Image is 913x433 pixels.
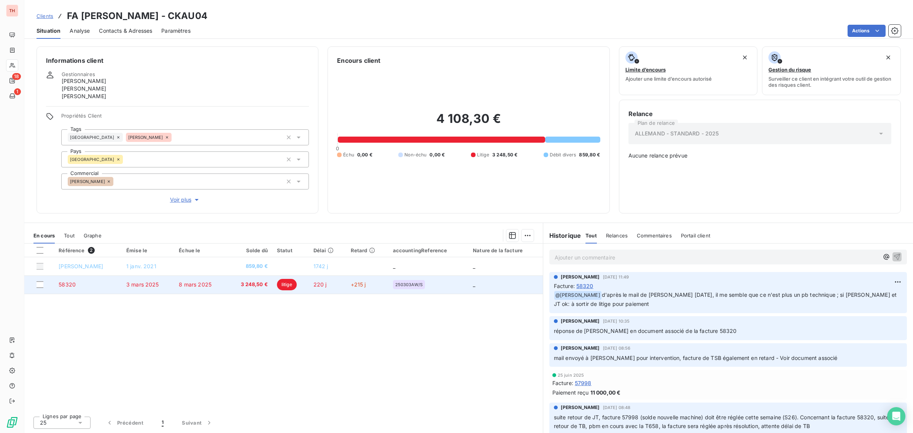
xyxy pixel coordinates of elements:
h3: FA [PERSON_NAME] - CKAU04 [67,9,207,23]
span: _ [473,263,475,269]
span: [GEOGRAPHIC_DATA] [70,157,115,162]
span: 25 juin 2025 [558,373,584,377]
div: TH [6,5,18,17]
button: 1 [153,415,173,431]
button: Gestion du risqueSurveiller ce client en intégrant votre outil de gestion des risques client. [762,46,901,95]
span: litige [277,279,297,290]
span: Paramètres [161,27,191,35]
span: [DATE] 10:35 [603,319,630,323]
span: mail envoyé à [PERSON_NAME] pour intervention, facture de TSB également en retard - Voir document... [554,355,838,361]
h2: 4 108,30 € [337,111,600,134]
span: _ [393,263,395,269]
span: Ajouter une limite d’encours autorisé [625,76,712,82]
span: Litige [477,151,489,158]
div: Échue le [179,247,222,253]
div: Open Intercom Messenger [887,407,905,425]
span: d'après le mail de [PERSON_NAME] [DATE], il me semble que ce n'est plus un pb technique ; si [PER... [554,291,899,307]
span: 859,80 € [579,151,600,158]
span: 25 [40,419,46,427]
button: Limite d’encoursAjouter une limite d’encours autorisé [619,46,758,95]
span: Contacts & Adresses [99,27,152,35]
button: Suivant [173,415,222,431]
span: Gestion du risque [768,67,811,73]
span: [PERSON_NAME] [62,77,106,85]
div: Statut [277,247,304,253]
span: 0,00 € [429,151,445,158]
span: 0 [336,145,339,151]
div: Nature de la facture [473,247,538,253]
span: [PERSON_NAME] [561,274,600,280]
span: 1 [14,88,21,95]
a: Clients [37,12,53,20]
img: Logo LeanPay [6,416,18,428]
div: Solde dû [232,247,268,253]
span: ALLEMAND - STANDARD - 2025 [635,130,719,137]
span: suite retour de JT, facture 57998 (solde nouvelle machine) doit être réglée cette semaine (S26). ... [554,414,891,429]
input: Ajouter une valeur [123,156,129,163]
span: 1742 j [313,263,328,269]
span: Surveiller ce client en intégrant votre outil de gestion des risques client. [768,76,894,88]
span: [PERSON_NAME] [561,345,600,352]
button: Voir plus [61,196,309,204]
span: [PERSON_NAME] [561,404,600,411]
span: [PERSON_NAME] [59,263,103,269]
span: [PERSON_NAME] [128,135,163,140]
div: Émise le [126,247,170,253]
button: Actions [848,25,886,37]
h6: Informations client [46,56,309,65]
span: 57998 [575,379,592,387]
span: Échu [343,151,354,158]
div: accountingReference [393,247,464,253]
span: [GEOGRAPHIC_DATA] [70,135,115,140]
span: 3 248,50 € [492,151,518,158]
span: Non-échu [404,151,426,158]
div: Référence [59,247,117,254]
span: Voir plus [170,196,200,204]
h6: Relance [628,109,891,118]
span: Facture : [552,379,573,387]
span: +215 j [351,281,366,288]
span: 58320 [59,281,76,288]
input: Ajouter une valeur [113,178,119,185]
span: 11 000,00 € [590,388,621,396]
input: Ajouter une valeur [172,134,178,141]
span: Débit divers [550,151,576,158]
span: [DATE] 08:48 [603,405,631,410]
span: Relances [606,232,628,239]
span: 859,80 € [232,263,268,270]
div: Retard [351,247,384,253]
span: [DATE] 11:49 [603,275,629,279]
span: [PERSON_NAME] [70,179,105,184]
span: Limite d’encours [625,67,666,73]
span: _ [473,281,475,288]
span: Aucune relance prévue [628,152,891,159]
span: [PERSON_NAME] [62,85,106,92]
span: Commentaires [637,232,672,239]
span: 1 janv. 2021 [126,263,156,269]
span: Clients [37,13,53,19]
span: 18 [12,73,21,80]
span: [PERSON_NAME] [62,92,106,100]
span: Propriétés Client [61,113,309,123]
h6: Encours client [337,56,380,65]
span: Tout [585,232,597,239]
span: Tout [64,232,75,239]
h6: Historique [543,231,581,240]
span: Gestionnaires [62,71,95,77]
span: [PERSON_NAME] [561,318,600,325]
span: 0,00 € [357,151,372,158]
span: 3 248,50 € [232,281,268,288]
span: 1 [162,419,164,427]
span: Portail client [681,232,710,239]
span: 250303AW/S [395,282,423,287]
span: [DATE] 08:56 [603,346,631,350]
span: 220 j [313,281,327,288]
span: Paiement reçu [552,388,589,396]
span: Situation [37,27,60,35]
span: réponse de [PERSON_NAME] en document associé de la facture 58320 [554,328,737,334]
span: En cours [33,232,55,239]
span: 58320 [576,282,593,290]
span: 8 mars 2025 [179,281,212,288]
span: Facture : [554,282,575,290]
span: 3 mars 2025 [126,281,159,288]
